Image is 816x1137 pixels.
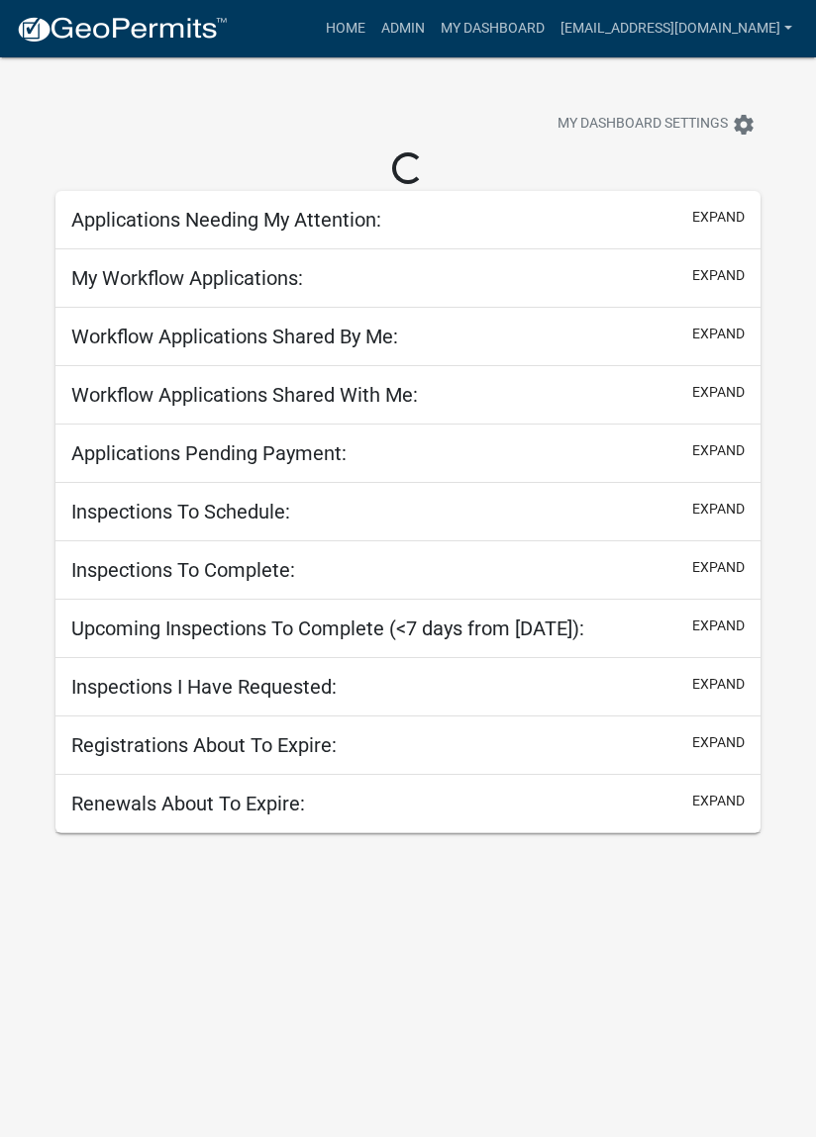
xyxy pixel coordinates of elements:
[71,558,295,582] h5: Inspections To Complete:
[558,113,728,137] span: My Dashboard Settings
[71,266,303,290] h5: My Workflow Applications:
[318,10,373,47] a: Home
[71,792,305,815] h5: Renewals About To Expire:
[71,441,347,465] h5: Applications Pending Payment:
[692,324,745,344] button: expand
[692,207,745,228] button: expand
[71,208,381,232] h5: Applications Needing My Attention:
[71,383,418,407] h5: Workflow Applications Shared With Me:
[692,499,745,520] button: expand
[692,557,745,578] button: expand
[692,265,745,286] button: expand
[553,10,800,47] a: [EMAIL_ADDRESS][DOMAIN_NAME]
[542,105,771,143] button: My Dashboard Settingssettings
[692,791,745,811] button: expand
[71,616,584,640] h5: Upcoming Inspections To Complete (<7 days from [DATE]):
[692,616,745,636] button: expand
[692,732,745,753] button: expand
[692,674,745,695] button: expand
[692,440,745,461] button: expand
[71,675,337,699] h5: Inspections I Have Requested:
[71,733,337,757] h5: Registrations About To Expire:
[732,113,756,137] i: settings
[71,325,398,348] h5: Workflow Applications Shared By Me:
[373,10,433,47] a: Admin
[692,382,745,403] button: expand
[71,500,290,523] h5: Inspections To Schedule:
[433,10,553,47] a: My Dashboard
